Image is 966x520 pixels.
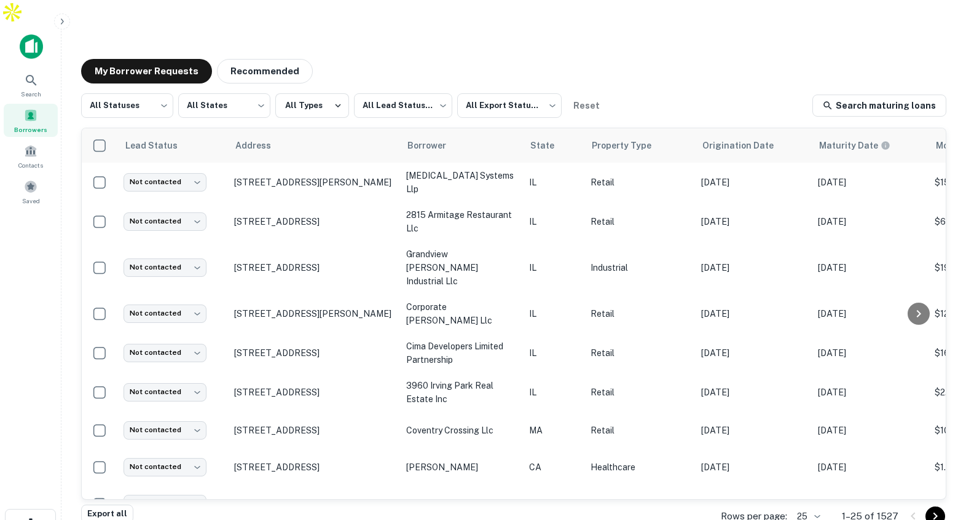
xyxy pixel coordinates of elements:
[21,89,41,99] span: Search
[818,386,922,399] p: [DATE]
[529,215,578,228] p: IL
[81,59,212,83] button: My Borrower Requests
[818,307,922,320] p: [DATE]
[124,258,206,276] div: Not contacted
[530,138,570,153] span: State
[591,386,689,399] p: Retail
[407,138,462,153] span: Borrower
[406,208,517,235] p: 2815 armitage restaurant llc
[22,196,40,206] span: Saved
[406,247,517,288] p: grandview [PERSON_NAME] industrial llc
[457,90,562,122] div: All Export Statuses
[234,262,394,273] p: [STREET_ADDRESS]
[406,497,517,511] p: skp group llc
[81,90,173,122] div: All Statuses
[529,424,578,437] p: MA
[529,176,578,189] p: IL
[234,499,394,510] p: [STREET_ADDRESS]
[406,340,517,367] p: cima developers limited partnership
[592,138,667,153] span: Property Type
[234,347,394,359] p: [STREET_ADDRESS]
[701,176,806,189] p: [DATE]
[701,460,806,474] p: [DATE]
[529,460,578,474] p: CA
[818,215,922,228] p: [DATE]
[701,386,806,399] p: [DATE]
[217,59,313,83] button: Recommended
[406,424,517,437] p: coventry crossing llc
[591,176,689,189] p: Retail
[702,138,790,153] span: Origination Date
[235,138,287,153] span: Address
[529,497,578,511] p: CA
[124,305,206,322] div: Not contacted
[406,379,517,406] p: 3960 irving park real estate inc
[567,93,606,118] button: Reset
[529,307,578,320] p: IL
[400,128,523,163] th: Borrower
[905,422,966,481] iframe: Chat Widget
[234,425,394,436] p: [STREET_ADDRESS]
[234,177,394,188] p: [STREET_ADDRESS][PERSON_NAME]
[354,90,452,122] div: All Lead Statuses
[4,175,58,208] a: Saved
[124,212,206,230] div: Not contacted
[523,128,584,163] th: State
[529,261,578,274] p: IL
[124,458,206,476] div: Not contacted
[584,128,695,163] th: Property Type
[406,460,517,474] p: [PERSON_NAME]
[701,424,806,437] p: [DATE]
[406,169,517,196] p: [MEDICAL_DATA] systems llp
[124,383,206,401] div: Not contacted
[18,160,43,170] span: Contacts
[14,125,47,134] span: Borrowers
[275,93,349,118] button: All Types
[591,497,689,511] p: Healthcare
[234,216,394,227] p: [STREET_ADDRESS]
[701,215,806,228] p: [DATE]
[695,128,812,163] th: Origination Date
[591,460,689,474] p: Healthcare
[591,346,689,360] p: Retail
[818,497,922,511] p: [DATE]
[4,68,58,101] a: Search
[124,344,206,362] div: Not contacted
[228,128,400,163] th: Address
[4,104,58,137] a: Borrowers
[124,421,206,439] div: Not contacted
[125,138,194,153] span: Lead Status
[529,386,578,399] p: IL
[124,495,206,513] div: Not contacted
[4,139,58,173] a: Contacts
[117,128,228,163] th: Lead Status
[591,261,689,274] p: Industrial
[529,346,578,360] p: IL
[818,460,922,474] p: [DATE]
[178,90,270,122] div: All States
[818,261,922,274] p: [DATE]
[124,173,206,191] div: Not contacted
[819,139,878,152] h6: Maturity Date
[701,346,806,360] p: [DATE]
[591,307,689,320] p: Retail
[819,139,890,152] div: Maturity dates displayed may be estimated. Please contact the lender for the most accurate maturi...
[701,307,806,320] p: [DATE]
[20,34,43,59] img: capitalize-icon.png
[818,424,922,437] p: [DATE]
[818,346,922,360] p: [DATE]
[701,497,806,511] p: [DATE]
[406,300,517,327] p: corporate [PERSON_NAME] llc
[812,95,946,117] a: Search maturing loans
[701,261,806,274] p: [DATE]
[591,215,689,228] p: Retail
[234,308,394,319] p: [STREET_ADDRESS][PERSON_NAME]
[591,424,689,437] p: Retail
[818,176,922,189] p: [DATE]
[819,139,906,152] span: Maturity dates displayed may be estimated. Please contact the lender for the most accurate maturi...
